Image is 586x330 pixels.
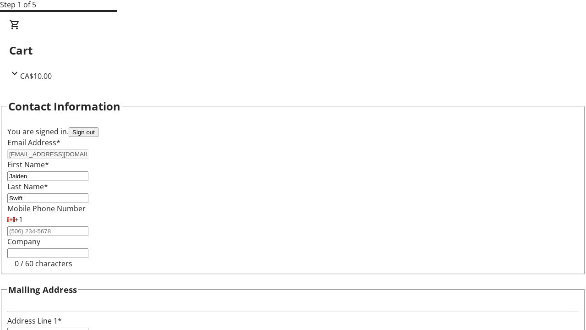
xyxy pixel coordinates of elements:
h2: Cart [9,42,577,59]
input: (506) 234-5678 [7,226,88,236]
h2: Contact Information [8,98,120,115]
h3: Mailing Address [8,283,77,296]
label: Last Name* [7,181,48,192]
tr-character-limit: 0 / 60 characters [15,258,72,269]
label: Address Line 1* [7,316,62,326]
span: CA$10.00 [20,71,52,81]
div: CartCA$10.00 [9,19,577,82]
label: Mobile Phone Number [7,203,86,214]
label: Email Address* [7,137,60,148]
div: You are signed in. [7,126,579,137]
button: Sign out [69,127,98,137]
label: First Name* [7,159,49,170]
label: Company [7,236,40,247]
